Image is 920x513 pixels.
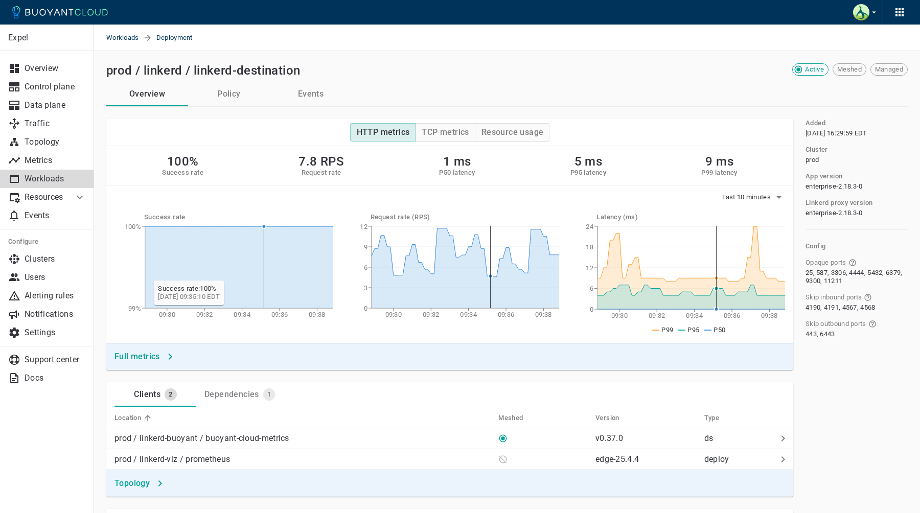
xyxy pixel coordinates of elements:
[159,311,176,318] tspan: 09:30
[125,223,141,230] tspan: 100%
[360,223,367,230] tspan: 12
[350,123,416,142] button: HTTP metrics
[25,355,86,365] p: Support center
[704,454,773,464] p: deploy
[110,474,168,493] button: Topology
[596,213,785,221] h5: Latency (ms)
[806,269,906,285] span: 25, 587, 3306, 4444, 5432, 6379, 9300, 11211
[25,155,86,166] p: Metrics
[590,306,593,313] tspan: 0
[868,320,877,328] svg: Ports that bypass the Linkerd proxy for outgoing connections
[200,385,259,400] div: Dependencies
[188,82,270,106] button: Policy
[439,154,475,169] h2: 1 ms
[586,243,594,251] tspan: 18
[422,127,469,137] h4: TCP metrics
[25,174,86,184] p: Workloads
[270,82,352,106] button: Events
[714,326,725,334] span: P50
[423,311,440,318] tspan: 09:32
[460,311,477,318] tspan: 09:34
[363,284,367,292] tspan: 3
[309,311,326,318] tspan: 09:38
[271,311,288,318] tspan: 09:36
[165,390,176,399] span: 2
[801,65,828,74] span: Active
[128,305,141,312] tspan: 99%
[385,311,402,318] tspan: 09:30
[25,63,86,74] p: Overview
[25,137,86,147] p: Topology
[25,309,86,319] p: Notifications
[806,259,846,267] span: Opaque ports
[704,414,720,422] h5: Type
[25,291,86,301] p: Alerting rules
[25,100,86,110] p: Data plane
[114,382,196,407] a: Clients2
[848,259,857,267] svg: Ports that skip Linkerd protocol detection
[649,312,665,319] tspan: 09:32
[156,25,205,51] span: Deployment
[806,129,867,137] span: Thu, 24 Jul 2025 20:29:59 UTC
[704,433,773,444] p: ds
[853,4,869,20] img: Ethan Miller
[833,65,866,74] span: Meshed
[114,352,160,362] h4: Full metrics
[806,242,908,250] h5: Config
[686,312,703,319] tspan: 09:34
[110,347,178,366] button: Full metrics
[363,264,367,271] tspan: 6
[806,119,825,127] h5: Added
[535,311,552,318] tspan: 09:38
[106,25,143,51] a: Workloads
[586,223,594,230] tspan: 24
[475,123,550,142] button: Resource usage
[724,312,741,319] tspan: 09:36
[196,382,283,407] a: Dependencies1
[162,154,203,169] h2: 100%
[806,304,876,312] span: 4190, 4191, 4567, 4568
[114,413,154,423] span: Location
[806,330,835,338] span: 443, 6443
[298,154,344,169] h2: 7.8 RPS
[498,413,536,423] span: Meshed
[114,433,289,444] p: prod / linkerd-buoyant / buoyant-cloud-metrics
[144,213,333,221] h5: Success rate
[263,390,275,399] span: 1
[8,238,86,246] h5: Configure
[114,478,150,488] h4: Topology
[586,264,594,272] tspan: 12
[298,169,344,177] h5: Request rate
[106,82,188,106] button: Overview
[130,385,160,400] div: Clients
[371,213,559,221] h5: Request rate (RPS)
[722,193,773,201] span: Last 10 minutes
[595,433,623,443] p: v0.37.0
[570,169,606,177] h5: P95 latency
[595,454,639,464] p: edge-25.4.4
[687,326,699,334] span: P95
[806,209,863,217] span: enterprise-2.18.3-0
[806,146,828,154] h5: Cluster
[871,65,907,74] span: Managed
[25,328,86,338] p: Settings
[595,414,619,422] h5: Version
[704,413,733,423] span: Type
[595,413,633,423] span: Version
[590,285,593,292] tspan: 6
[570,154,606,169] h2: 5 ms
[114,454,230,464] p: prod / linkerd-viz / prometheus
[415,123,475,142] button: TCP metrics
[8,33,85,43] p: Expel
[25,254,86,264] p: Clusters
[234,311,250,318] tspan: 09:34
[25,192,65,202] p: Resources
[806,293,862,301] span: Skip inbound ports
[498,414,523,422] h5: Meshed
[25,82,86,92] p: Control plane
